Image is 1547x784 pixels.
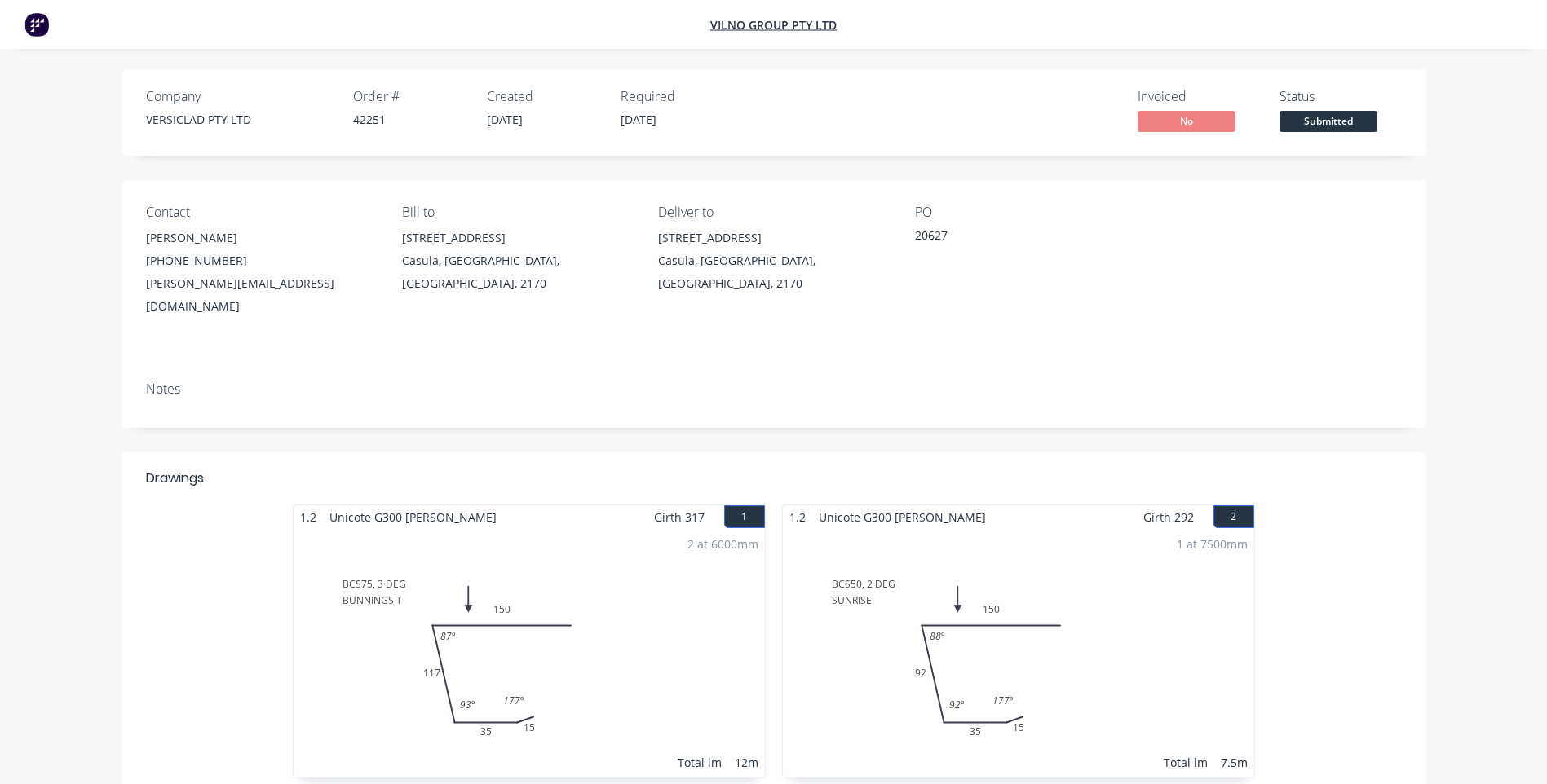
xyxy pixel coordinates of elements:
span: No [1138,111,1235,131]
span: Girth 317 [654,505,705,529]
img: Factory [24,12,49,37]
div: Status [1280,89,1402,104]
div: Casula, [GEOGRAPHIC_DATA], [GEOGRAPHIC_DATA], 2170 [658,249,888,295]
div: Company [146,89,334,104]
span: Unicote G300 [PERSON_NAME] [812,505,992,529]
div: Order # [353,89,467,104]
div: Required [621,89,735,104]
button: 2 [1213,505,1254,528]
span: 1.2 [294,505,323,529]
div: [STREET_ADDRESS] [402,227,632,249]
div: [PERSON_NAME][EMAIL_ADDRESS][DOMAIN_NAME] [146,272,376,318]
div: [STREET_ADDRESS] [658,227,888,249]
div: Contact [146,205,376,220]
a: Vilno Group Pty Ltd [710,17,837,33]
div: [PHONE_NUMBER] [146,249,376,272]
button: 1 [724,505,765,528]
div: BCS75, 3 DEGBUNNINGS T1535117150177º93º87º2 at 6000mmTotal lm12m [294,529,765,777]
div: [STREET_ADDRESS]Casula, [GEOGRAPHIC_DATA], [GEOGRAPHIC_DATA], 2170 [402,227,632,295]
div: PO [915,205,1145,220]
span: Submitted [1280,111,1377,131]
div: Created [487,89,601,104]
div: [STREET_ADDRESS]Casula, [GEOGRAPHIC_DATA], [GEOGRAPHIC_DATA], 2170 [658,227,888,295]
div: 12m [735,754,758,771]
div: 42251 [353,111,467,128]
div: Bill to [402,205,632,220]
div: Deliver to [658,205,888,220]
div: 7.5m [1221,754,1248,771]
div: VERSICLAD PTY LTD [146,111,334,128]
div: [PERSON_NAME] [146,227,376,249]
div: 1 at 7500mm [1177,535,1248,553]
div: BCS50, 2 DEGSUNRISE153592150177º92º88º1 at 7500mmTotal lm7.5m [783,529,1254,777]
div: 2 at 6000mm [687,535,758,553]
div: Drawings [146,469,204,488]
div: Total lm [678,754,722,771]
span: Unicote G300 [PERSON_NAME] [323,505,503,529]
span: [DATE] [487,112,523,127]
div: Casula, [GEOGRAPHIC_DATA], [GEOGRAPHIC_DATA], 2170 [402,249,632,295]
span: [DATE] [621,112,656,127]
div: Invoiced [1138,89,1260,104]
div: Total lm [1164,754,1208,771]
div: Notes [146,381,1402,397]
div: 20627 [915,227,1119,249]
span: Girth 292 [1143,505,1194,529]
div: [PERSON_NAME][PHONE_NUMBER][PERSON_NAME][EMAIL_ADDRESS][DOMAIN_NAME] [146,227,376,318]
span: 1.2 [783,505,812,529]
